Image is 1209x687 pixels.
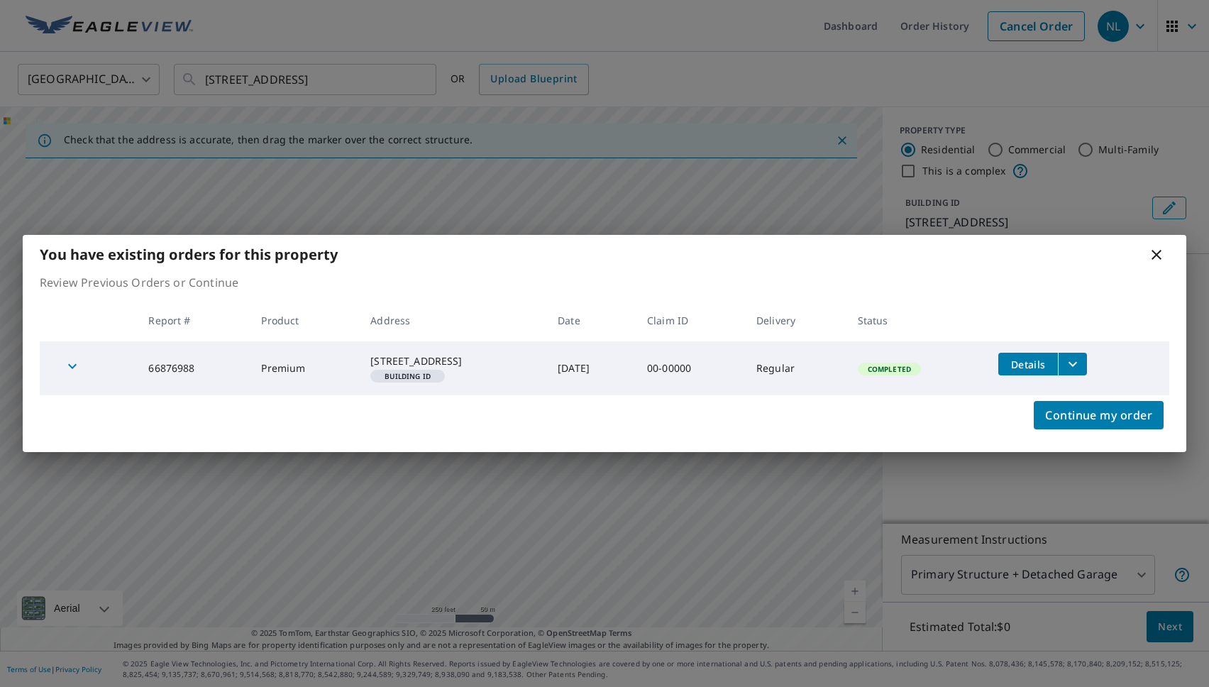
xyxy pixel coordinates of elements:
[137,299,250,341] th: Report #
[1045,405,1152,425] span: Continue my order
[359,299,546,341] th: Address
[250,341,359,395] td: Premium
[385,373,431,380] em: Building ID
[40,274,1169,291] p: Review Previous Orders or Continue
[1007,358,1049,371] span: Details
[250,299,359,341] th: Product
[546,299,636,341] th: Date
[1058,353,1087,375] button: filesDropdownBtn-66876988
[1034,401,1164,429] button: Continue my order
[636,341,745,395] td: 00-00000
[137,341,250,395] td: 66876988
[745,299,846,341] th: Delivery
[40,245,338,264] b: You have existing orders for this property
[998,353,1058,375] button: detailsBtn-66876988
[636,299,745,341] th: Claim ID
[546,341,636,395] td: [DATE]
[859,364,920,374] span: Completed
[745,341,846,395] td: Regular
[846,299,987,341] th: Status
[370,354,535,368] div: [STREET_ADDRESS]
